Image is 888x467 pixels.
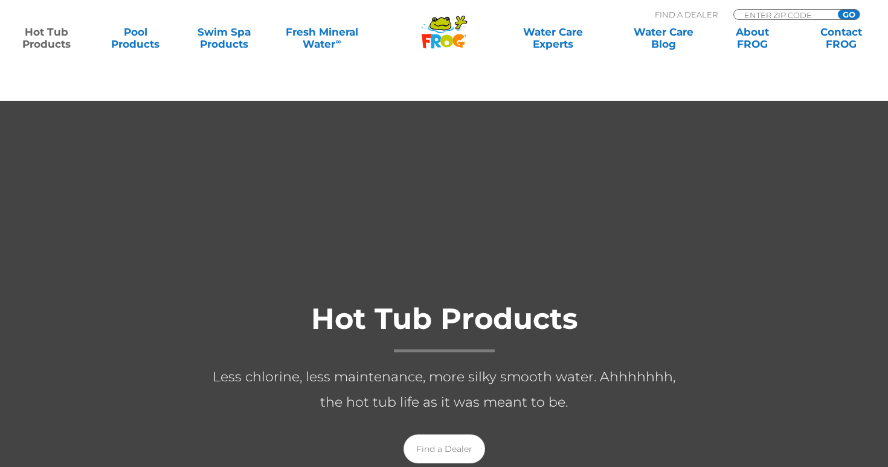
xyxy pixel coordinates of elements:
[743,10,825,20] input: Zip Code Form
[12,26,81,50] a: Hot TubProducts
[807,26,876,50] a: ContactFROG
[629,26,698,50] a: Water CareBlog
[190,26,259,50] a: Swim SpaProducts
[101,26,170,50] a: PoolProducts
[202,364,686,415] p: Less chlorine, less maintenance, more silky smooth water. Ahhhhhhh, the hot tub life as it was me...
[278,26,365,50] a: Fresh MineralWater∞
[202,303,686,352] h1: Hot Tub Products
[404,434,485,463] a: Find a Dealer
[718,26,787,50] a: AboutFROG
[838,10,860,19] input: GO
[655,9,718,20] p: Find A Dealer
[335,37,341,46] sup: ∞
[497,26,610,50] a: Water CareExperts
